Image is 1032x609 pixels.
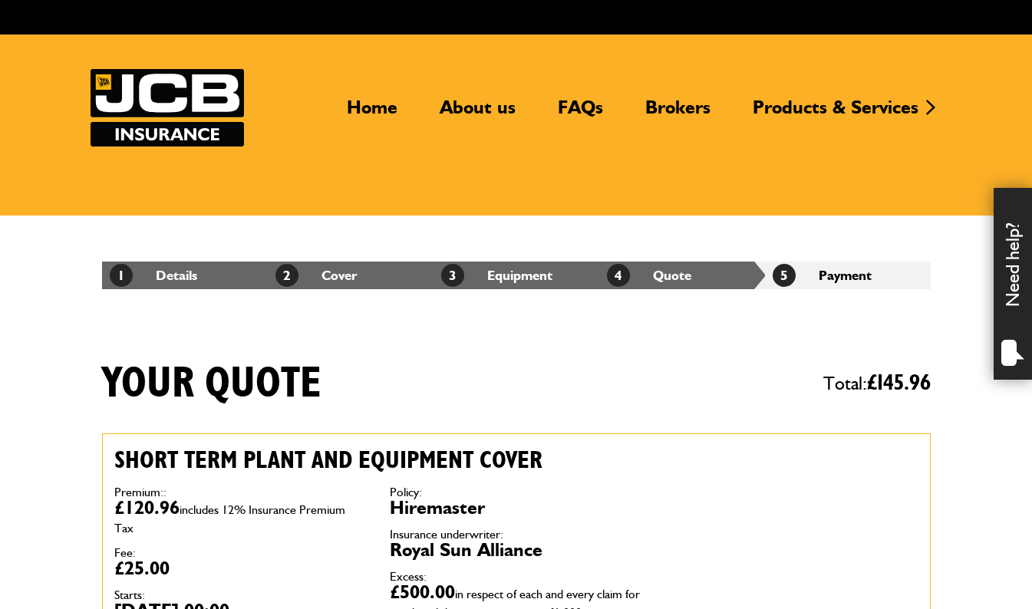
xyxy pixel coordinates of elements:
[114,446,643,475] h2: Short term plant and equipment cover
[91,69,244,146] img: JCB Insurance Services logo
[390,499,642,517] dd: Hiremaster
[390,541,642,559] dd: Royal Sun Alliance
[335,96,409,131] a: Home
[114,547,367,559] dt: Fee:
[741,96,930,131] a: Products & Services
[275,264,298,287] span: 2
[607,264,630,287] span: 4
[110,267,197,283] a: 1Details
[114,589,367,601] dt: Starts:
[114,559,367,578] dd: £25.00
[114,486,367,499] dt: Premium::
[867,372,931,394] span: £
[634,96,722,131] a: Brokers
[114,499,367,535] dd: £120.96
[773,264,796,287] span: 5
[441,264,464,287] span: 3
[546,96,615,131] a: FAQs
[877,372,931,394] span: 145.96
[91,69,244,146] a: JCB Insurance Services
[765,262,931,289] li: Payment
[994,188,1032,380] div: Need help?
[110,264,133,287] span: 1
[441,267,552,283] a: 3Equipment
[390,571,642,583] dt: Excess:
[390,528,642,541] dt: Insurance underwriter:
[275,267,358,283] a: 2Cover
[428,96,527,131] a: About us
[114,502,345,535] span: includes 12% Insurance Premium Tax
[102,358,321,410] h1: Your quote
[390,486,642,499] dt: Policy:
[823,366,931,401] span: Total:
[599,262,765,289] li: Quote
